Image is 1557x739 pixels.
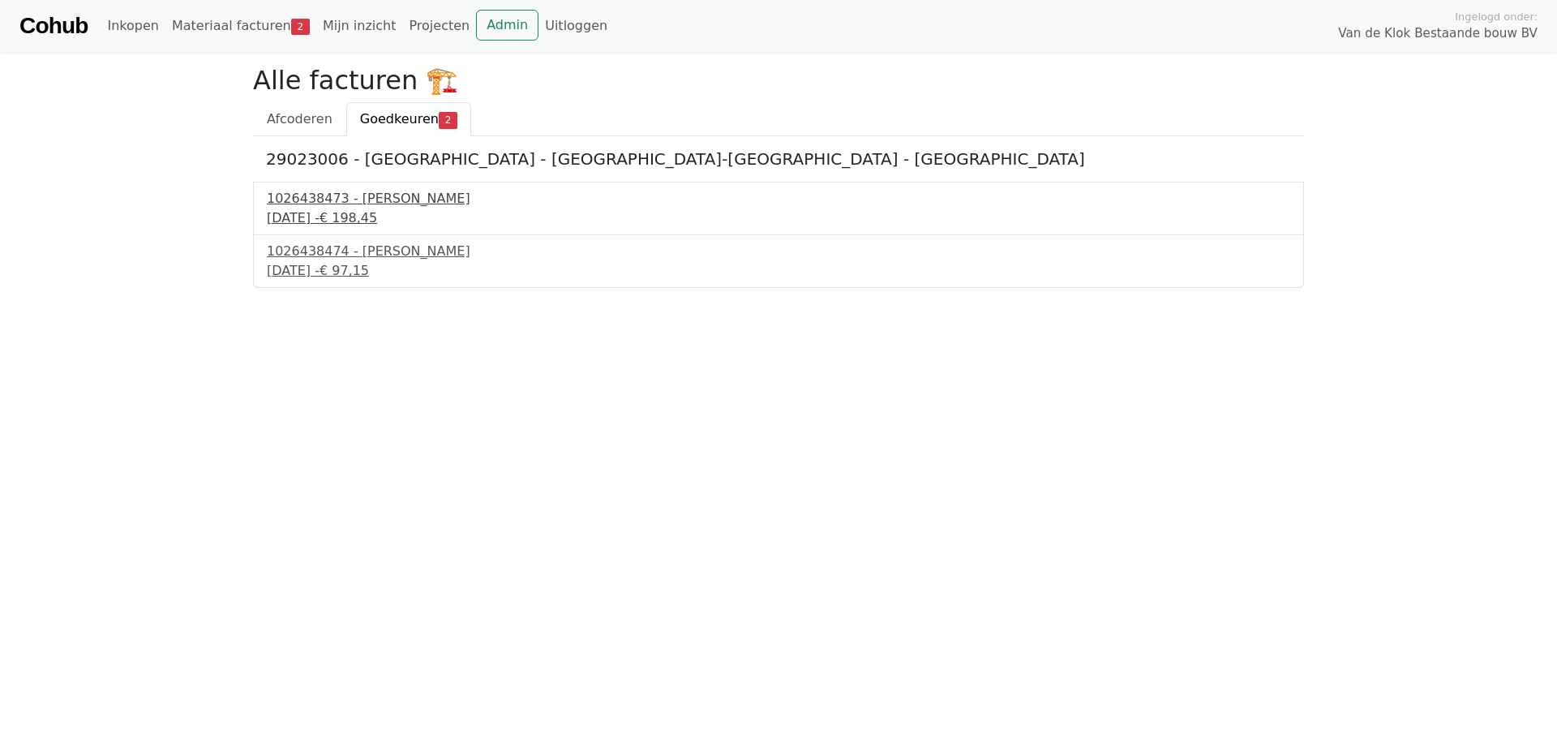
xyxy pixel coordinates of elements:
[267,208,1290,228] div: [DATE] -
[267,111,332,127] span: Afcoderen
[439,112,457,128] span: 2
[267,189,1290,208] div: 1026438473 - [PERSON_NAME]
[267,242,1290,281] a: 1026438474 - [PERSON_NAME][DATE] -€ 97,15
[346,102,471,136] a: Goedkeuren2
[267,261,1290,281] div: [DATE] -
[476,10,538,41] a: Admin
[1455,9,1538,24] span: Ingelogd onder:
[267,189,1290,228] a: 1026438473 - [PERSON_NAME][DATE] -€ 198,45
[320,263,369,278] span: € 97,15
[291,19,310,35] span: 2
[402,10,476,42] a: Projecten
[253,102,346,136] a: Afcoderen
[267,242,1290,261] div: 1026438474 - [PERSON_NAME]
[165,10,316,42] a: Materiaal facturen2
[266,149,1291,169] h5: 29023006 - [GEOGRAPHIC_DATA] - [GEOGRAPHIC_DATA]-[GEOGRAPHIC_DATA] - [GEOGRAPHIC_DATA]
[360,111,439,127] span: Goedkeuren
[320,210,377,226] span: € 198,45
[316,10,403,42] a: Mijn inzicht
[19,6,88,45] a: Cohub
[101,10,165,42] a: Inkopen
[253,65,1304,96] h2: Alle facturen 🏗️
[538,10,614,42] a: Uitloggen
[1338,24,1538,43] span: Van de Klok Bestaande bouw BV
